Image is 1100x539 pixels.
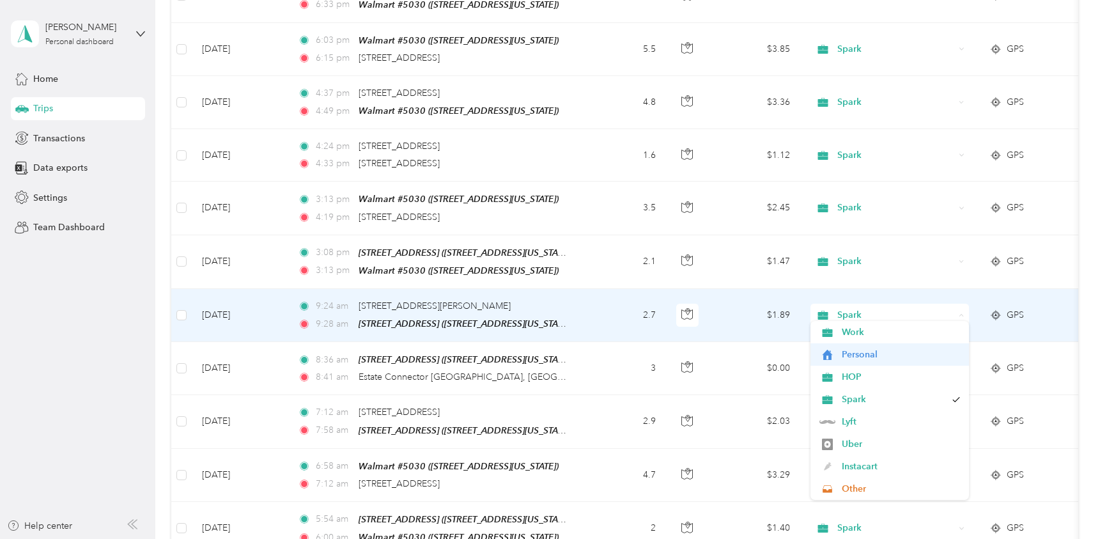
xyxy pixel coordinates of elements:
[316,51,352,65] span: 6:15 pm
[7,519,72,533] button: Help center
[192,449,288,502] td: [DATE]
[316,157,352,171] span: 4:33 pm
[359,105,559,116] span: Walmart #5030 ([STREET_ADDRESS][US_STATE])
[316,86,352,100] span: 4:37 pm
[359,158,440,169] span: [STREET_ADDRESS]
[711,395,800,448] td: $2.03
[582,342,666,395] td: 3
[316,246,352,260] span: 3:08 pm
[33,102,53,115] span: Trips
[842,415,960,428] span: Lyft
[192,342,288,395] td: [DATE]
[819,420,835,424] img: Legacy Icon [Lyft]
[1007,42,1024,56] span: GPS
[842,325,960,339] span: Work
[1007,254,1024,269] span: GPS
[359,407,440,418] span: [STREET_ADDRESS]
[316,512,352,526] span: 5:54 am
[837,95,954,109] span: Spark
[711,129,800,182] td: $1.12
[359,301,511,311] span: [STREET_ADDRESS][PERSON_NAME]
[33,221,105,234] span: Team Dashboard
[582,289,666,342] td: 2.7
[1007,521,1024,535] span: GPS
[359,425,572,436] span: [STREET_ADDRESS] ([STREET_ADDRESS][US_STATE])
[316,299,352,313] span: 9:24 am
[359,194,559,204] span: Walmart #5030 ([STREET_ADDRESS][US_STATE])
[1007,308,1024,322] span: GPS
[192,129,288,182] td: [DATE]
[842,348,960,361] span: Personal
[711,449,800,502] td: $3.29
[316,263,352,277] span: 3:13 pm
[316,192,352,207] span: 3:13 pm
[192,182,288,235] td: [DATE]
[842,437,960,451] span: Uber
[822,461,833,473] img: Legacy Icon [Instacart]
[316,104,352,118] span: 4:49 pm
[316,317,352,331] span: 9:28 am
[33,72,58,86] span: Home
[582,23,666,76] td: 5.5
[1007,414,1024,428] span: GPS
[711,235,800,289] td: $1.47
[842,370,960,384] span: HOP
[316,405,352,419] span: 7:12 am
[359,35,559,45] span: Walmart #5030 ([STREET_ADDRESS][US_STATE])
[316,459,352,473] span: 6:58 am
[837,254,954,269] span: Spark
[1007,201,1024,215] span: GPS
[359,88,440,98] span: [STREET_ADDRESS]
[1007,148,1024,162] span: GPS
[359,514,572,525] span: [STREET_ADDRESS] ([STREET_ADDRESS][US_STATE])
[359,212,440,223] span: [STREET_ADDRESS]
[192,235,288,289] td: [DATE]
[192,289,288,342] td: [DATE]
[33,191,67,205] span: Settings
[837,521,954,535] span: Spark
[582,395,666,448] td: 2.9
[822,439,833,450] img: Legacy Icon [Uber]
[837,42,954,56] span: Spark
[192,23,288,76] td: [DATE]
[1028,467,1100,539] iframe: Everlance-gr Chat Button Frame
[711,342,800,395] td: $0.00
[33,161,88,175] span: Data exports
[316,139,352,153] span: 4:24 pm
[1007,361,1024,375] span: GPS
[582,449,666,502] td: 4.7
[359,371,620,382] span: Estate Connector [GEOGRAPHIC_DATA], [GEOGRAPHIC_DATA]
[192,395,288,448] td: [DATE]
[842,460,960,473] span: Instacart
[582,76,666,129] td: 4.8
[582,129,666,182] td: 1.6
[316,353,352,367] span: 8:36 am
[316,423,352,437] span: 7:58 am
[316,210,352,224] span: 4:19 pm
[711,182,800,235] td: $2.45
[842,393,945,406] span: Spark
[33,132,85,145] span: Transactions
[359,478,440,489] span: [STREET_ADDRESS]
[359,318,572,329] span: [STREET_ADDRESS] ([STREET_ADDRESS][US_STATE])
[192,76,288,129] td: [DATE]
[1007,95,1024,109] span: GPS
[359,461,559,471] span: Walmart #5030 ([STREET_ADDRESS][US_STATE])
[316,477,352,491] span: 7:12 am
[359,247,572,258] span: [STREET_ADDRESS] ([STREET_ADDRESS][US_STATE])
[45,20,125,34] div: [PERSON_NAME]
[45,38,114,46] div: Personal dashboard
[837,308,954,322] span: Spark
[711,23,800,76] td: $3.85
[582,182,666,235] td: 3.5
[316,33,352,47] span: 6:03 pm
[359,52,440,63] span: [STREET_ADDRESS]
[837,148,954,162] span: Spark
[711,76,800,129] td: $3.36
[842,482,960,496] span: Other
[359,141,440,152] span: [STREET_ADDRESS]
[711,289,800,342] td: $1.89
[359,354,572,365] span: [STREET_ADDRESS] ([STREET_ADDRESS][US_STATE])
[316,370,352,384] span: 8:41 am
